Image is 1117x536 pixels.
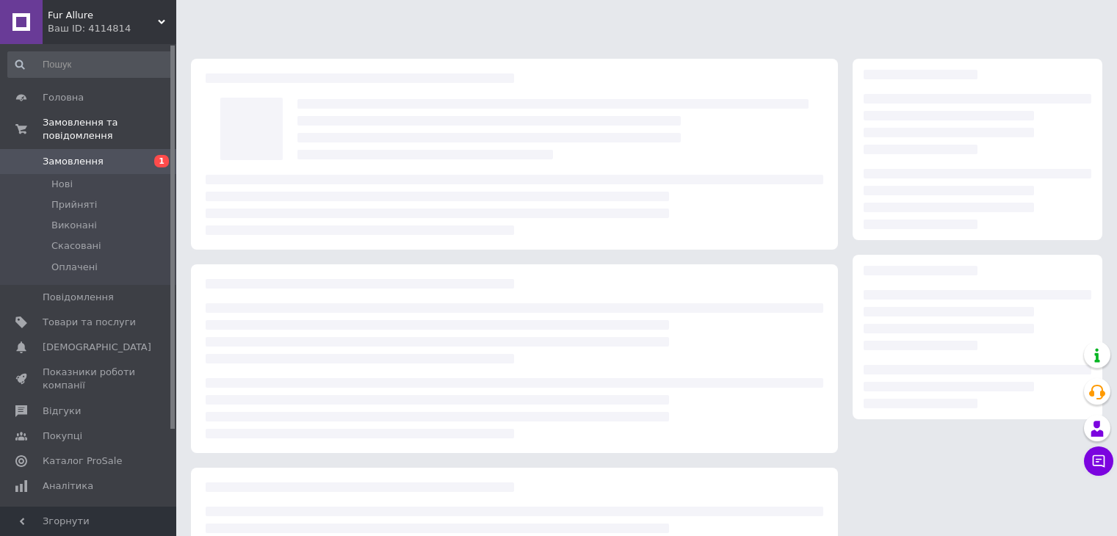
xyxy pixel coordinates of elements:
[51,198,97,211] span: Прийняті
[48,9,158,22] span: Fur Allure
[43,405,81,418] span: Відгуки
[51,239,101,253] span: Скасовані
[48,22,176,35] div: Ваш ID: 4114814
[43,454,122,468] span: Каталог ProSale
[43,91,84,104] span: Головна
[154,155,169,167] span: 1
[43,479,93,493] span: Аналітика
[43,291,114,304] span: Повідомлення
[43,116,176,142] span: Замовлення та повідомлення
[43,155,104,168] span: Замовлення
[51,261,98,274] span: Оплачені
[1084,446,1113,476] button: Чат з покупцем
[43,430,82,443] span: Покупці
[43,341,151,354] span: [DEMOGRAPHIC_DATA]
[43,316,136,329] span: Товари та послуги
[7,51,173,78] input: Пошук
[43,366,136,392] span: Показники роботи компанії
[43,504,136,531] span: Гаманець компанії
[51,219,97,232] span: Виконані
[51,178,73,191] span: Нові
